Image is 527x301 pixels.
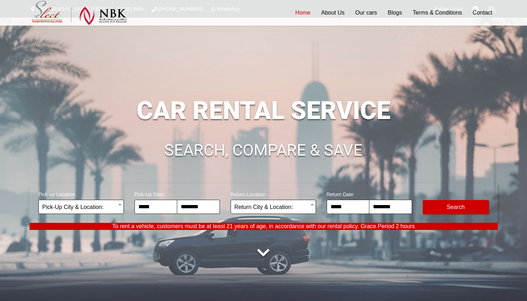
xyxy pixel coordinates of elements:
[38,200,124,214] span: Pick-Up City & Location:
[234,200,312,214] span: Return City & Location:
[38,187,124,200] span: Pick-up Location
[30,142,498,158] h1: SEARCH, COMPARE & SAVE
[30,223,498,230] p: To rent a vehicle, customers must be at least 21 years of age, in accordance with our rental poli...
[30,98,498,123] h1: CAR RENTAL SERVICE
[423,200,489,214] button: Modify Search
[135,187,220,200] span: Pick-Up Date
[327,187,412,200] span: Return Date
[42,200,120,214] span: Pick-Up City & Location:
[231,187,316,200] span: Return Location
[31,1,127,25] img: Select Rent a Car
[231,200,316,214] span: Return City & Location:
